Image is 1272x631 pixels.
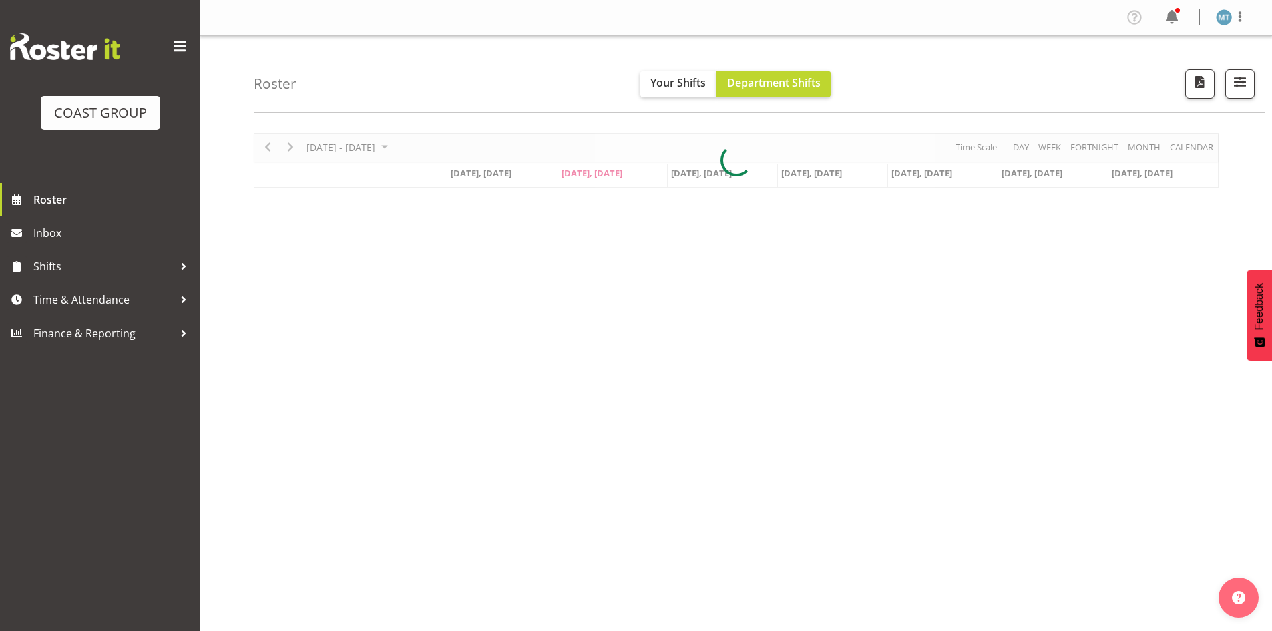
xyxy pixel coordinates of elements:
[1225,69,1255,99] button: Filter Shifts
[1232,591,1245,604] img: help-xxl-2.png
[1253,283,1265,330] span: Feedback
[1185,69,1215,99] button: Download a PDF of the roster according to the set date range.
[54,103,147,123] div: COAST GROUP
[650,75,706,90] span: Your Shifts
[33,290,174,310] span: Time & Attendance
[1247,270,1272,361] button: Feedback - Show survey
[33,323,174,343] span: Finance & Reporting
[640,71,716,97] button: Your Shifts
[254,76,296,91] h4: Roster
[1216,9,1232,25] img: malae-toleafoa1112.jpg
[716,71,831,97] button: Department Shifts
[33,190,194,210] span: Roster
[33,223,194,243] span: Inbox
[33,256,174,276] span: Shifts
[727,75,821,90] span: Department Shifts
[10,33,120,60] img: Rosterit website logo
